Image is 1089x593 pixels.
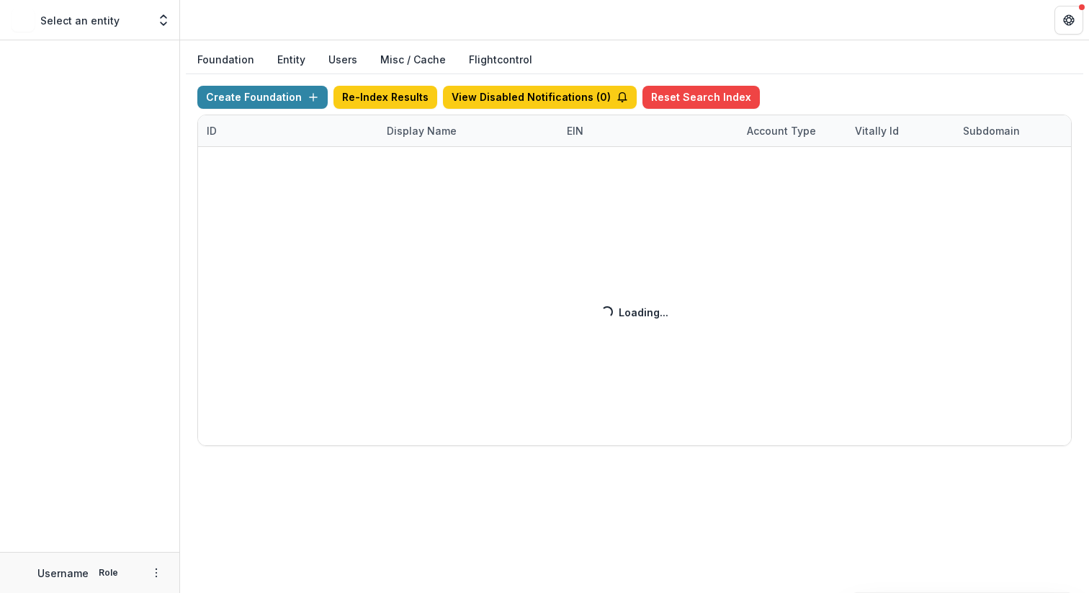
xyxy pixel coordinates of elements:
button: Get Help [1054,6,1083,35]
button: Entity [266,46,317,74]
a: Flightcontrol [469,52,532,67]
p: Username [37,566,89,581]
button: Foundation [186,46,266,74]
p: Select an entity [40,13,120,28]
button: Users [317,46,369,74]
button: More [148,564,165,581]
p: Role [94,566,122,579]
button: Misc / Cache [369,46,457,74]
button: Open entity switcher [153,6,174,35]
